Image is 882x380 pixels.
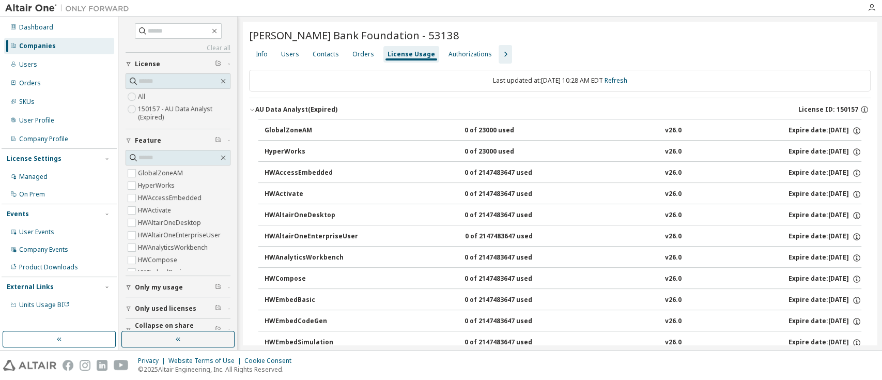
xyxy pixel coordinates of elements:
[265,331,861,354] button: HWEmbedSimulation0 of 2147483647 usedv26.0Expire date:[DATE]
[135,60,160,68] span: License
[788,317,861,326] div: Expire date: [DATE]
[265,247,861,269] button: HWAnalyticsWorkbench0 of 2147483647 usedv26.0Expire date:[DATE]
[265,141,861,163] button: HyperWorks0 of 23000 usedv26.0Expire date:[DATE]
[788,275,861,284] div: Expire date: [DATE]
[138,103,230,124] label: 150157 - AU Data Analyst (Expired)
[135,283,183,292] span: Only my usage
[215,305,221,313] span: Clear filter
[126,53,230,75] button: License
[138,229,223,241] label: HWAltairOneEnterpriseUser
[126,297,230,320] button: Only used licenses
[788,296,861,305] div: Expire date: [DATE]
[788,190,861,199] div: Expire date: [DATE]
[665,296,682,305] div: v26.0
[19,263,78,271] div: Product Downloads
[265,317,358,326] div: HWEmbedCodeGen
[448,50,492,58] div: Authorizations
[138,217,203,229] label: HWAltairOneDesktop
[265,204,861,227] button: HWAltairOneDesktop0 of 2147483647 usedv26.0Expire date:[DATE]
[19,246,68,254] div: Company Events
[249,70,871,92] div: Last updated at: [DATE] 10:28 AM EDT
[788,169,861,178] div: Expire date: [DATE]
[3,360,56,371] img: altair_logo.svg
[265,126,358,135] div: GlobalZoneAM
[135,136,161,145] span: Feature
[7,155,61,163] div: License Settings
[19,23,53,32] div: Dashboard
[665,147,682,157] div: v26.0
[138,365,298,374] p: © 2025 Altair Engineering, Inc. All Rights Reserved.
[465,232,558,241] div: 0 of 2147483647 used
[255,105,337,114] div: AU Data Analyst (Expired)
[249,28,459,42] span: [PERSON_NAME] Bank Foundation - 53138
[788,338,861,347] div: Expire date: [DATE]
[465,147,558,157] div: 0 of 23000 used
[215,326,221,334] span: Clear filter
[465,317,558,326] div: 0 of 2147483647 used
[265,119,861,142] button: GlobalZoneAM0 of 23000 usedv26.0Expire date:[DATE]
[126,44,230,52] a: Clear all
[138,266,187,279] label: HWEmbedBasic
[135,305,196,313] span: Only used licenses
[313,50,339,58] div: Contacts
[265,289,861,312] button: HWEmbedBasic0 of 2147483647 usedv26.0Expire date:[DATE]
[97,360,107,371] img: linkedin.svg
[19,228,54,236] div: User Events
[7,283,54,291] div: External Links
[19,98,35,106] div: SKUs
[788,253,861,263] div: Expire date: [DATE]
[265,147,358,157] div: HyperWorks
[465,296,558,305] div: 0 of 2147483647 used
[352,50,374,58] div: Orders
[215,136,221,145] span: Clear filter
[265,162,861,185] button: HWAccessEmbedded0 of 2147483647 usedv26.0Expire date:[DATE]
[665,211,682,220] div: v26.0
[265,183,861,206] button: HWActivate0 of 2147483647 usedv26.0Expire date:[DATE]
[665,317,682,326] div: v26.0
[19,116,54,125] div: User Profile
[126,129,230,152] button: Feature
[19,190,45,199] div: On Prem
[19,135,68,143] div: Company Profile
[465,211,558,220] div: 0 of 2147483647 used
[265,225,861,248] button: HWAltairOneEnterpriseUser0 of 2147483647 usedv26.0Expire date:[DATE]
[265,310,861,333] button: HWEmbedCodeGen0 of 2147483647 usedv26.0Expire date:[DATE]
[388,50,435,58] div: License Usage
[281,50,299,58] div: Users
[465,338,558,347] div: 0 of 2147483647 used
[80,360,90,371] img: instagram.svg
[265,268,861,291] button: HWCompose0 of 2147483647 usedv26.0Expire date:[DATE]
[665,190,682,199] div: v26.0
[19,60,37,69] div: Users
[665,275,682,284] div: v26.0
[5,3,134,13] img: Altair One
[265,232,358,241] div: HWAltairOneEnterpriseUser
[19,42,56,50] div: Companies
[135,322,215,338] span: Collapse on share string
[465,275,558,284] div: 0 of 2147483647 used
[788,211,861,220] div: Expire date: [DATE]
[465,190,558,199] div: 0 of 2147483647 used
[138,179,177,192] label: HyperWorks
[265,211,358,220] div: HWAltairOneDesktop
[138,90,147,103] label: All
[605,76,627,85] a: Refresh
[138,204,173,217] label: HWActivate
[138,357,168,365] div: Privacy
[215,60,221,68] span: Clear filter
[465,253,558,263] div: 0 of 2147483647 used
[788,126,861,135] div: Expire date: [DATE]
[215,283,221,292] span: Clear filter
[265,275,358,284] div: HWCompose
[798,105,858,114] span: License ID: 150157
[7,210,29,218] div: Events
[465,169,558,178] div: 0 of 2147483647 used
[788,147,861,157] div: Expire date: [DATE]
[249,98,871,121] button: AU Data Analyst(Expired)License ID: 150157
[168,357,244,365] div: Website Terms of Use
[114,360,129,371] img: youtube.svg
[19,79,41,87] div: Orders
[138,254,179,266] label: HWCompose
[265,253,358,263] div: HWAnalyticsWorkbench
[19,173,48,181] div: Managed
